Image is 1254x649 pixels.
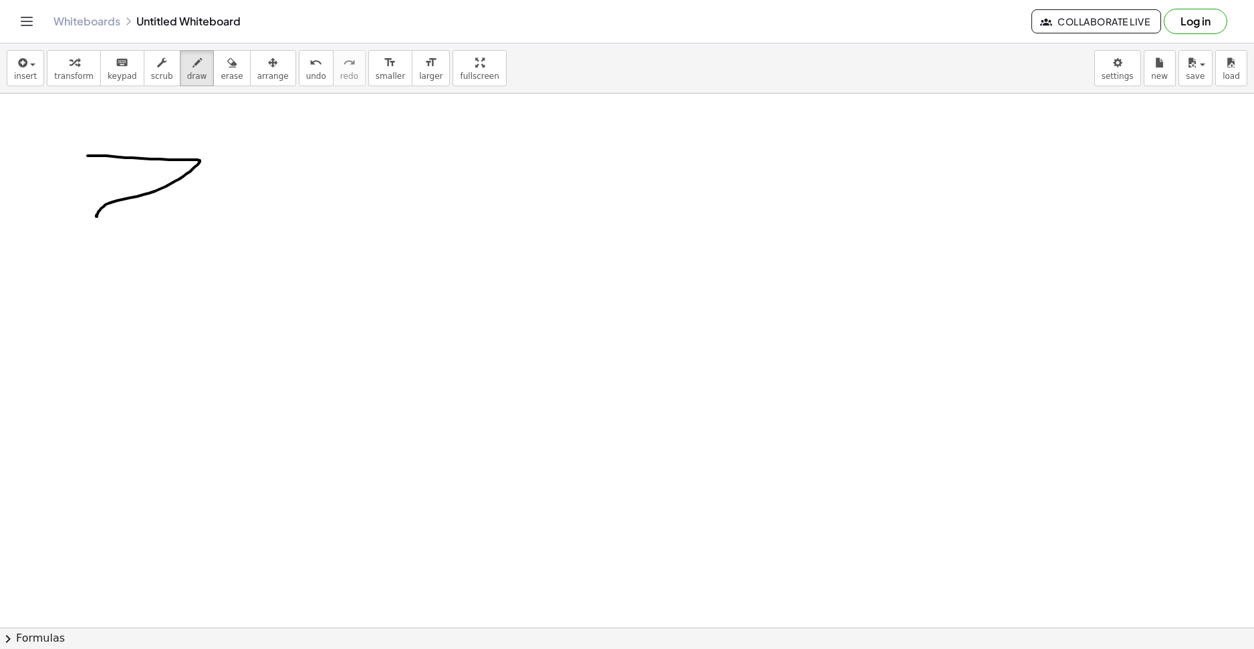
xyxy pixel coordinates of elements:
[384,55,396,71] i: format_size
[299,50,334,86] button: undoundo
[309,55,322,71] i: undo
[460,72,499,81] span: fullscreen
[340,72,358,81] span: redo
[7,50,44,86] button: insert
[16,11,37,32] button: Toggle navigation
[144,50,180,86] button: scrub
[1102,72,1134,81] span: settings
[250,50,296,86] button: arrange
[424,55,437,71] i: format_size
[412,50,450,86] button: format_sizelarger
[1164,9,1227,34] button: Log in
[368,50,412,86] button: format_sizesmaller
[116,55,128,71] i: keyboard
[108,72,137,81] span: keypad
[1144,50,1176,86] button: new
[1094,50,1141,86] button: settings
[1178,50,1213,86] button: save
[1151,72,1168,81] span: new
[1223,72,1240,81] span: load
[47,50,101,86] button: transform
[306,72,326,81] span: undo
[257,72,289,81] span: arrange
[1043,15,1150,27] span: Collaborate Live
[213,50,250,86] button: erase
[1186,72,1205,81] span: save
[1031,9,1161,33] button: Collaborate Live
[180,50,215,86] button: draw
[100,50,144,86] button: keyboardkeypad
[151,72,173,81] span: scrub
[453,50,506,86] button: fullscreen
[53,15,120,28] a: Whiteboards
[333,50,366,86] button: redoredo
[1215,50,1247,86] button: load
[221,72,243,81] span: erase
[14,72,37,81] span: insert
[376,72,405,81] span: smaller
[187,72,207,81] span: draw
[343,55,356,71] i: redo
[54,72,94,81] span: transform
[419,72,443,81] span: larger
